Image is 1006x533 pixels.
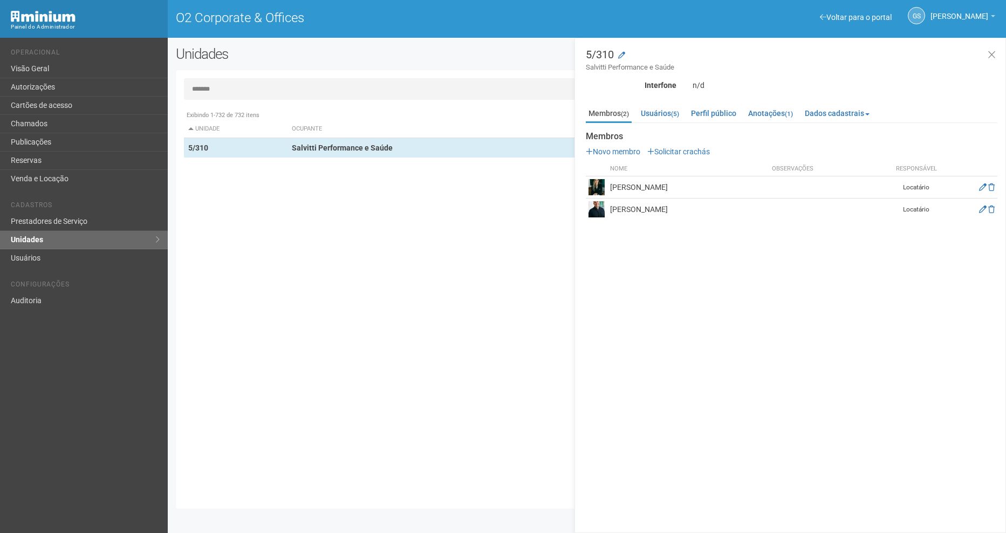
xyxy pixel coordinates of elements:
th: Observações [769,162,889,176]
a: Dados cadastrais [802,105,872,121]
li: Configurações [11,281,160,292]
h3: 5/310 [586,49,997,72]
div: n/d [685,80,1005,90]
a: Editar membro [979,183,987,192]
a: Usuários(5) [638,105,682,121]
a: [PERSON_NAME] [930,13,995,22]
div: Painel do Administrador [11,22,160,32]
a: Editar membro [979,205,987,214]
a: Excluir membro [988,205,995,214]
td: Locatário [889,176,943,199]
li: Operacional [11,49,160,60]
td: Locatário [889,199,943,221]
th: Ocupante: activate to sort column ascending [288,120,643,138]
a: Voltar para o portal [820,13,892,22]
div: Interfone [578,80,685,90]
a: GS [908,7,925,24]
th: Nome [607,162,769,176]
a: Excluir membro [988,183,995,192]
td: [PERSON_NAME] [607,199,769,221]
a: Membros(2) [586,105,632,123]
small: (5) [671,110,679,118]
a: Modificar a unidade [618,50,625,61]
div: Exibindo 1-732 de 732 itens [184,111,990,120]
img: user.png [588,201,605,217]
strong: 5/310 [188,143,208,152]
h2: Unidades [176,46,509,62]
th: Responsável [889,162,943,176]
img: Minium [11,11,76,22]
small: Salvitti Performance e Saúde [586,63,997,72]
strong: Salvitti Performance e Saúde [292,143,393,152]
a: Novo membro [586,147,640,156]
h1: O2 Corporate & Offices [176,11,579,25]
a: Anotações(1) [745,105,796,121]
a: Solicitar crachás [647,147,710,156]
small: (1) [785,110,793,118]
a: Perfil público [688,105,739,121]
td: [PERSON_NAME] [607,176,769,199]
th: Unidade: activate to sort column descending [184,120,288,138]
img: user.png [588,179,605,195]
li: Cadastros [11,201,160,213]
small: (2) [621,110,629,118]
strong: Membros [586,132,997,141]
span: Gabriela Souza [930,2,988,20]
